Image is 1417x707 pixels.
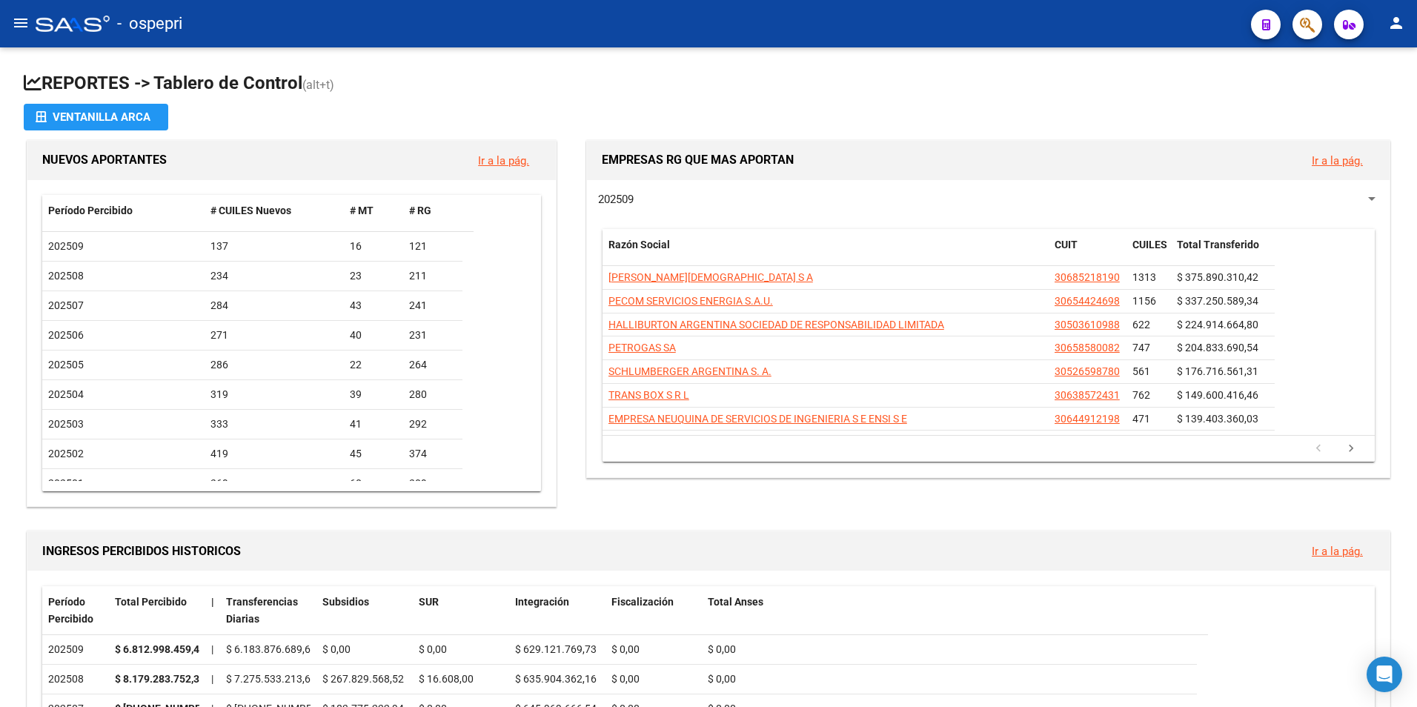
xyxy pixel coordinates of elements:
[211,643,213,655] span: |
[1304,441,1333,457] a: go to previous page
[42,153,167,167] span: NUEVOS APORTANTES
[350,475,397,492] div: 60
[210,386,339,403] div: 319
[608,342,676,353] span: PETROGAS SA
[48,359,84,371] span: 202505
[1055,413,1120,425] span: 30644912198
[1177,295,1258,307] span: $ 337.250.589,34
[608,239,670,250] span: Razón Social
[611,643,640,655] span: $ 0,00
[117,7,182,40] span: - ospepri
[210,268,339,285] div: 234
[48,329,84,341] span: 202506
[1055,319,1120,331] span: 30503610988
[608,295,773,307] span: PECOM SERVICIOS ENERGIA S.A.U.
[48,299,84,311] span: 202507
[210,356,339,374] div: 286
[515,643,597,655] span: $ 629.121.769,73
[210,475,339,492] div: 369
[1055,365,1120,377] span: 30526598780
[702,586,1197,635] datatable-header-cell: Total Anses
[608,413,907,425] span: EMPRESA NEUQUINA DE SERVICIOS DE INGENIERIA S E ENSI S E
[1055,389,1120,401] span: 30638572431
[409,386,457,403] div: 280
[1177,342,1258,353] span: $ 204.833.690,54
[1132,271,1156,283] span: 1313
[205,586,220,635] datatable-header-cell: |
[419,643,447,655] span: $ 0,00
[1132,319,1150,331] span: 622
[42,195,205,227] datatable-header-cell: Período Percibido
[322,596,369,608] span: Subsidios
[1132,389,1150,401] span: 762
[210,238,339,255] div: 137
[226,643,316,655] span: $ 6.183.876.689,67
[220,586,316,635] datatable-header-cell: Transferencias Diarias
[608,319,944,331] span: HALLIBURTON ARGENTINA SOCIEDAD DE RESPONSABILIDAD LIMITADA
[708,673,736,685] span: $ 0,00
[109,586,205,635] datatable-header-cell: Total Percibido
[1312,154,1363,167] a: Ir a la pág.
[1132,342,1150,353] span: 747
[210,205,291,216] span: # CUILES Nuevos
[350,297,397,314] div: 43
[48,418,84,430] span: 202503
[611,596,674,608] span: Fiscalización
[350,268,397,285] div: 23
[608,389,689,401] span: TRANS BOX S R L
[1055,239,1078,250] span: CUIT
[611,673,640,685] span: $ 0,00
[211,673,213,685] span: |
[350,327,397,344] div: 40
[210,327,339,344] div: 271
[1300,537,1375,565] button: Ir a la pág.
[409,356,457,374] div: 264
[409,475,457,492] div: 309
[350,416,397,433] div: 41
[708,596,763,608] span: Total Anses
[1126,229,1171,278] datatable-header-cell: CUILES
[48,270,84,282] span: 202508
[48,477,84,489] span: 202501
[226,596,298,625] span: Transferencias Diarias
[708,643,736,655] span: $ 0,00
[205,195,345,227] datatable-header-cell: # CUILES Nuevos
[1055,342,1120,353] span: 30658580082
[413,586,509,635] datatable-header-cell: SUR
[24,71,1393,97] h1: REPORTES -> Tablero de Control
[1055,271,1120,283] span: 30685218190
[302,78,334,92] span: (alt+t)
[344,195,403,227] datatable-header-cell: # MT
[509,586,605,635] datatable-header-cell: Integración
[1049,229,1126,278] datatable-header-cell: CUIT
[515,596,569,608] span: Integración
[350,356,397,374] div: 22
[48,596,93,625] span: Período Percibido
[466,147,541,174] button: Ir a la pág.
[210,445,339,462] div: 419
[42,544,241,558] span: INGRESOS PERCIBIDOS HISTORICOS
[409,445,457,462] div: 374
[1055,295,1120,307] span: 30654424698
[1132,239,1167,250] span: CUILES
[409,327,457,344] div: 231
[1132,365,1150,377] span: 561
[12,14,30,32] mat-icon: menu
[350,238,397,255] div: 16
[24,104,168,130] button: Ventanilla ARCA
[605,586,702,635] datatable-header-cell: Fiscalización
[322,643,351,655] span: $ 0,00
[598,193,634,206] span: 202509
[419,596,439,608] span: SUR
[48,671,103,688] div: 202508
[210,416,339,433] div: 333
[1300,147,1375,174] button: Ir a la pág.
[1312,545,1363,558] a: Ir a la pág.
[419,673,474,685] span: $ 16.608,00
[42,586,109,635] datatable-header-cell: Período Percibido
[36,104,156,130] div: Ventanilla ARCA
[515,673,597,685] span: $ 635.904.362,16
[1177,413,1258,425] span: $ 139.403.360,03
[1337,441,1365,457] a: go to next page
[1177,319,1258,331] span: $ 224.914.664,80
